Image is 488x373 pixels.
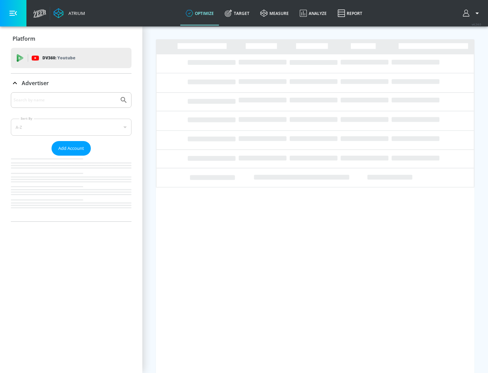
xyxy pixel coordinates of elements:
a: Target [219,1,255,25]
a: Atrium [54,8,85,18]
span: Add Account [58,144,84,152]
span: v 4.24.0 [472,22,481,26]
a: measure [255,1,294,25]
button: Add Account [52,141,91,156]
p: Advertiser [22,79,49,87]
a: Analyze [294,1,332,25]
div: Advertiser [11,92,131,221]
div: Platform [11,29,131,48]
nav: list of Advertiser [11,156,131,221]
p: Youtube [57,54,75,61]
label: Sort By [19,116,34,121]
div: A-Z [11,119,131,136]
div: DV360: Youtube [11,48,131,68]
a: Report [332,1,368,25]
div: Advertiser [11,74,131,93]
div: Atrium [66,10,85,16]
input: Search by name [14,96,116,104]
p: DV360: [42,54,75,62]
a: optimize [180,1,219,25]
p: Platform [13,35,35,42]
